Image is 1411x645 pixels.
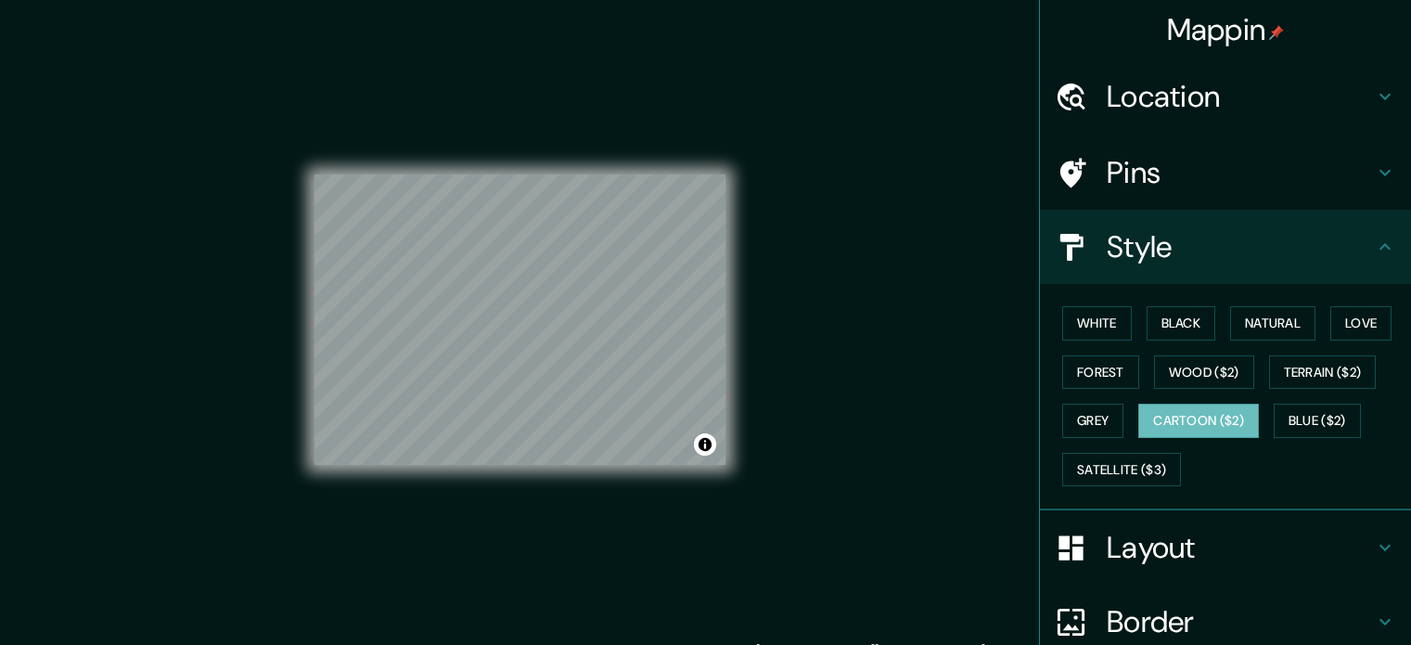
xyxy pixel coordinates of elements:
button: Forest [1062,355,1139,390]
h4: Style [1107,228,1374,265]
div: Location [1040,59,1411,134]
button: Satellite ($3) [1062,453,1181,487]
img: pin-icon.png [1269,25,1284,40]
h4: Location [1107,78,1374,115]
button: Natural [1230,306,1315,341]
div: Pins [1040,135,1411,210]
iframe: Help widget launcher [1246,573,1391,625]
h4: Mappin [1167,11,1285,48]
button: Terrain ($2) [1269,355,1377,390]
button: Toggle attribution [694,433,716,456]
button: Wood ($2) [1154,355,1254,390]
button: Love [1330,306,1392,341]
div: Style [1040,210,1411,284]
button: Grey [1062,404,1123,438]
canvas: Map [314,174,725,465]
button: White [1062,306,1132,341]
h4: Pins [1107,154,1374,191]
h4: Border [1107,603,1374,640]
div: Layout [1040,510,1411,585]
button: Cartoon ($2) [1138,404,1259,438]
h4: Layout [1107,529,1374,566]
button: Black [1147,306,1216,341]
button: Blue ($2) [1274,404,1361,438]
